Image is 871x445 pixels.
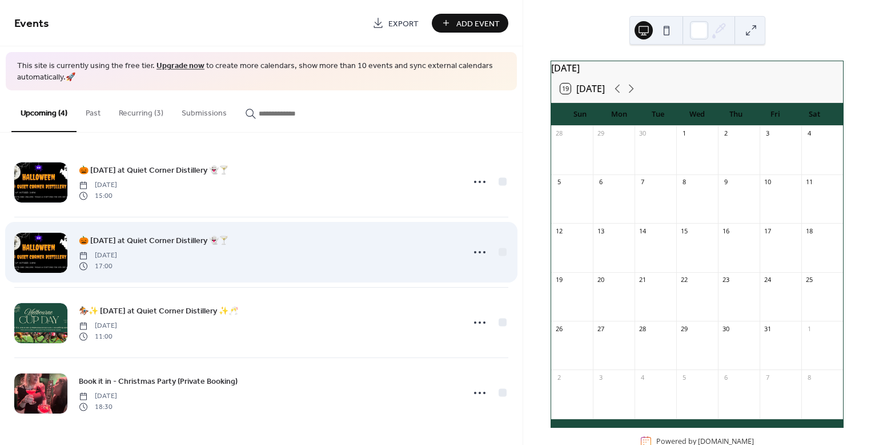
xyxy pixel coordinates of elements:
[79,234,228,247] a: 🎃 [DATE] at Quiet Corner Distillery 👻🍸
[638,324,647,333] div: 28
[79,375,238,388] a: Book it in - Christmas Party (Private Booking)
[596,227,605,235] div: 13
[551,61,843,75] div: [DATE]
[596,324,605,333] div: 27
[596,276,605,284] div: 20
[79,304,238,317] a: 🏇✨ [DATE] at Quiet Corner Distillery ✨🥂
[805,227,813,235] div: 18
[79,402,117,412] span: 18:30
[680,129,688,138] div: 1
[79,164,228,177] a: 🎃 [DATE] at Quiet Corner Distillery 👻🍸
[795,103,834,126] div: Sat
[756,103,794,126] div: Fri
[763,324,772,333] div: 31
[79,391,117,402] span: [DATE]
[596,373,605,382] div: 3
[555,178,563,186] div: 5
[560,103,599,126] div: Sun
[11,90,77,132] button: Upcoming (4)
[596,129,605,138] div: 29
[110,90,172,131] button: Recurring (3)
[79,165,228,177] span: 🎃 [DATE] at Quiet Corner Distillery 👻🍸
[638,373,647,382] div: 4
[596,178,605,186] div: 6
[763,178,772,186] div: 10
[388,18,419,30] span: Export
[638,178,647,186] div: 7
[763,373,772,382] div: 7
[721,129,730,138] div: 2
[79,180,117,190] span: [DATE]
[721,227,730,235] div: 16
[721,178,730,186] div: 9
[432,14,508,33] button: Add Event
[680,373,688,382] div: 5
[677,103,716,126] div: Wed
[721,324,730,333] div: 30
[805,324,813,333] div: 1
[805,129,813,138] div: 4
[680,227,688,235] div: 15
[763,227,772,235] div: 17
[555,324,563,333] div: 26
[680,178,688,186] div: 8
[14,13,49,35] span: Events
[456,18,500,30] span: Add Event
[555,276,563,284] div: 19
[680,276,688,284] div: 22
[77,90,110,131] button: Past
[805,373,813,382] div: 8
[680,324,688,333] div: 29
[805,178,813,186] div: 11
[638,276,647,284] div: 21
[805,276,813,284] div: 25
[79,376,238,388] span: Book it in - Christmas Party (Private Booking)
[364,14,427,33] a: Export
[17,61,505,83] span: This site is currently using the free tier. to create more calendars, show more than 10 events an...
[638,129,647,138] div: 30
[717,103,756,126] div: Thu
[79,321,117,331] span: [DATE]
[721,276,730,284] div: 23
[79,235,228,247] span: 🎃 [DATE] at Quiet Corner Distillery 👻🍸
[555,129,563,138] div: 28
[79,331,117,341] span: 11:00
[79,261,117,271] span: 17:00
[556,81,609,97] button: 19[DATE]
[79,190,117,201] span: 15:00
[555,227,563,235] div: 12
[763,129,772,138] div: 3
[721,373,730,382] div: 6
[79,251,117,261] span: [DATE]
[156,58,204,74] a: Upgrade now
[639,103,677,126] div: Tue
[638,227,647,235] div: 14
[79,305,238,317] span: 🏇✨ [DATE] at Quiet Corner Distillery ✨🥂
[172,90,236,131] button: Submissions
[599,103,638,126] div: Mon
[763,276,772,284] div: 24
[555,373,563,382] div: 2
